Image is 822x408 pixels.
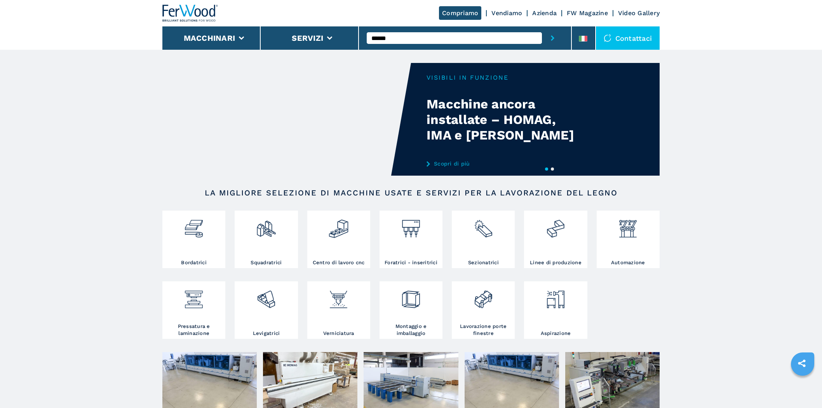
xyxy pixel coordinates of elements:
[401,213,421,239] img: foratrici_inseritrici_2.png
[524,211,587,268] a: Linee di produzione
[473,213,494,239] img: sezionatrici_2.png
[454,323,513,337] h3: Lavorazione porte finestre
[184,33,235,43] button: Macchinari
[253,330,280,337] h3: Levigatrici
[235,281,298,339] a: Levigatrici
[611,259,645,266] h3: Automazione
[468,259,499,266] h3: Sezionatrici
[162,5,218,22] img: Ferwood
[313,259,365,266] h3: Centro di lavoro cnc
[524,281,587,339] a: Aspirazione
[162,211,225,268] a: Bordatrici
[530,259,582,266] h3: Linee di produzione
[328,283,349,310] img: verniciatura_1.png
[532,9,557,17] a: Azienda
[181,259,207,266] h3: Bordatrici
[187,188,635,197] h2: LA MIGLIORE SELEZIONE DI MACCHINE USATE E SERVIZI PER LA LAVORAZIONE DEL LEGNO
[380,281,442,339] a: Montaggio e imballaggio
[164,323,223,337] h3: Pressatura e laminazione
[551,167,554,171] button: 2
[256,213,277,239] img: squadratrici_2.png
[618,9,660,17] a: Video Gallery
[567,9,608,17] a: FW Magazine
[292,33,323,43] button: Servizi
[545,167,548,171] button: 1
[401,283,421,310] img: montaggio_imballaggio_2.png
[256,283,277,310] img: levigatrici_2.png
[439,6,481,20] a: Compriamo
[183,283,204,310] img: pressa-strettoia.png
[307,281,370,339] a: Verniciatura
[162,281,225,339] a: Pressatura e laminazione
[381,323,441,337] h3: Montaggio e imballaggio
[542,26,563,50] button: submit-button
[385,259,437,266] h3: Foratrici - inseritrici
[541,330,571,337] h3: Aspirazione
[183,213,204,239] img: bordatrici_1.png
[452,211,515,268] a: Sezionatrici
[618,213,638,239] img: automazione.png
[473,283,494,310] img: lavorazione_porte_finestre_2.png
[427,160,579,167] a: Scopri di più
[251,259,282,266] h3: Squadratrici
[162,63,411,176] video: Your browser does not support the video tag.
[452,281,515,339] a: Lavorazione porte finestre
[235,211,298,268] a: Squadratrici
[323,330,354,337] h3: Verniciatura
[596,26,660,50] div: Contattaci
[307,211,370,268] a: Centro di lavoro cnc
[792,354,812,373] a: sharethis
[597,211,660,268] a: Automazione
[380,211,442,268] a: Foratrici - inseritrici
[604,34,611,42] img: Contattaci
[328,213,349,239] img: centro_di_lavoro_cnc_2.png
[545,213,566,239] img: linee_di_produzione_2.png
[491,9,522,17] a: Vendiamo
[545,283,566,310] img: aspirazione_1.png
